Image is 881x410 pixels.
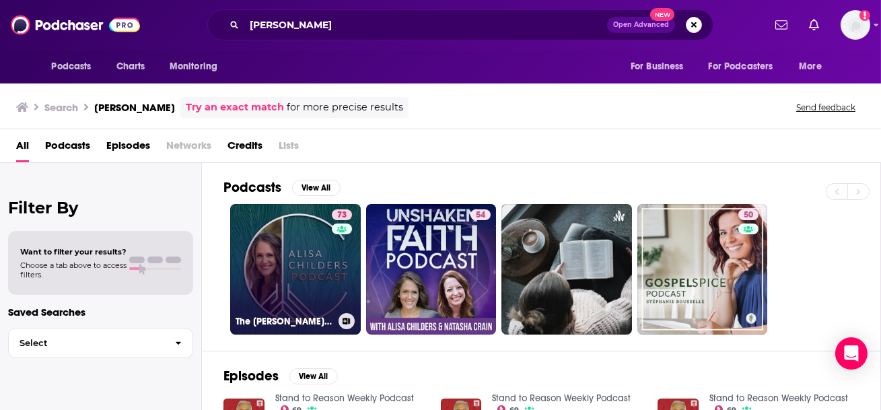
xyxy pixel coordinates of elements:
[770,13,793,36] a: Show notifications dropdown
[337,209,347,222] span: 73
[366,204,497,335] a: 54
[789,54,839,79] button: open menu
[835,337,868,370] div: Open Intercom Messenger
[9,339,164,347] span: Select
[287,100,403,115] span: for more precise results
[223,179,281,196] h2: Podcasts
[160,54,235,79] button: open menu
[279,135,299,162] span: Lists
[166,135,211,162] span: Networks
[108,54,153,79] a: Charts
[292,180,341,196] button: View All
[244,14,607,36] input: Search podcasts, credits, & more...
[700,54,793,79] button: open menu
[841,10,870,40] img: User Profile
[650,8,674,21] span: New
[476,209,485,222] span: 54
[42,54,109,79] button: open menu
[45,135,90,162] a: Podcasts
[621,54,701,79] button: open menu
[709,57,773,76] span: For Podcasters
[804,13,824,36] a: Show notifications dropdown
[613,22,669,28] span: Open Advanced
[492,392,631,404] a: Stand to Reason Weekly Podcast
[16,135,29,162] a: All
[207,9,713,40] div: Search podcasts, credits, & more...
[799,57,822,76] span: More
[44,101,78,114] h3: Search
[744,209,753,222] span: 50
[116,57,145,76] span: Charts
[841,10,870,40] span: Logged in as christinasburch
[275,392,414,404] a: Stand to Reason Weekly Podcast
[289,368,338,384] button: View All
[94,101,175,114] h3: [PERSON_NAME]
[223,368,279,384] h2: Episodes
[52,57,92,76] span: Podcasts
[106,135,150,162] a: Episodes
[8,328,193,358] button: Select
[738,209,759,220] a: 50
[11,12,140,38] img: Podchaser - Follow, Share and Rate Podcasts
[859,10,870,21] svg: Add a profile image
[709,392,848,404] a: Stand to Reason Weekly Podcast
[631,57,684,76] span: For Business
[841,10,870,40] button: Show profile menu
[470,209,491,220] a: 54
[637,204,768,335] a: 50
[20,247,127,257] span: Want to filter your results?
[332,209,352,220] a: 73
[8,198,193,217] h2: Filter By
[792,102,859,113] button: Send feedback
[223,368,338,384] a: EpisodesView All
[227,135,262,162] a: Credits
[8,306,193,318] p: Saved Searches
[20,261,127,279] span: Choose a tab above to access filters.
[186,100,284,115] a: Try an exact match
[170,57,217,76] span: Monitoring
[607,17,675,33] button: Open AdvancedNew
[236,316,333,327] h3: The [PERSON_NAME] Podcast
[223,179,341,196] a: PodcastsView All
[230,204,361,335] a: 73The [PERSON_NAME] Podcast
